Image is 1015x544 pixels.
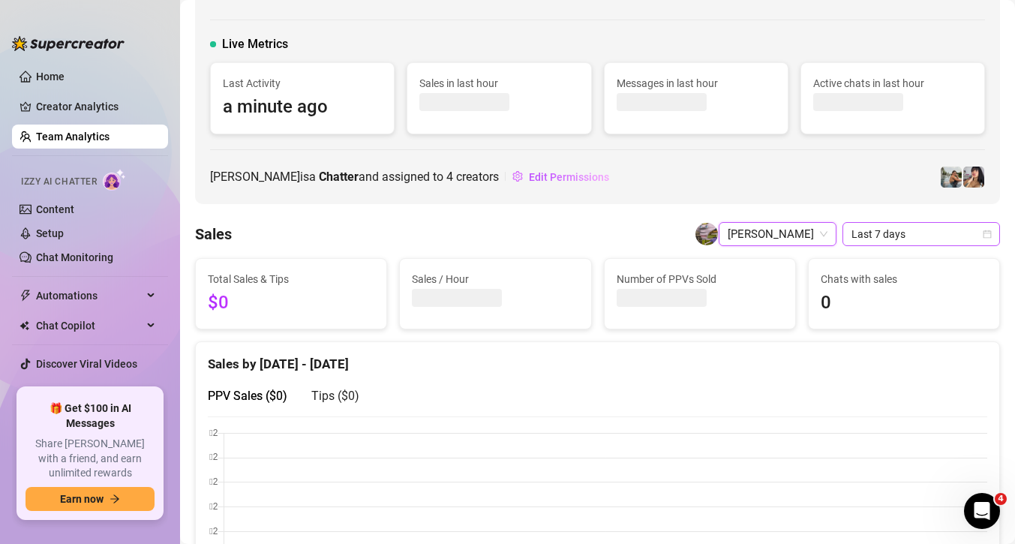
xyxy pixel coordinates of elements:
[941,167,962,188] img: SivanSecret
[995,493,1007,505] span: 4
[512,171,523,182] span: setting
[813,75,972,92] span: Active chats in last hour
[617,75,776,92] span: Messages in last hour
[208,271,374,287] span: Total Sales & Tips
[103,169,126,191] img: AI Chatter
[695,223,718,245] img: Sergey Shoustin
[26,437,155,481] span: Share [PERSON_NAME] with a friend, and earn unlimited rewards
[446,170,453,184] span: 4
[821,271,987,287] span: Chats with sales
[36,358,137,370] a: Discover Viral Videos
[36,251,113,263] a: Chat Monitoring
[36,203,74,215] a: Content
[208,289,374,317] span: $0
[319,170,359,184] b: Chatter
[963,167,984,188] img: Babydanix
[617,271,783,287] span: Number of PPVs Sold
[36,227,64,239] a: Setup
[964,493,1000,529] iframe: Intercom live chat
[208,389,287,403] span: PPV Sales ( $0 )
[110,494,120,504] span: arrow-right
[20,320,29,331] img: Chat Copilot
[26,487,155,511] button: Earn nowarrow-right
[419,75,578,92] span: Sales in last hour
[210,167,499,186] span: [PERSON_NAME] is a and assigned to creators
[36,284,143,308] span: Automations
[20,290,32,302] span: thunderbolt
[412,271,578,287] span: Sales / Hour
[12,36,125,51] img: logo-BBDzfeDw.svg
[21,175,97,189] span: Izzy AI Chatter
[223,75,382,92] span: Last Activity
[512,165,610,189] button: Edit Permissions
[36,314,143,338] span: Chat Copilot
[222,35,288,53] span: Live Metrics
[983,230,992,239] span: calendar
[36,95,156,119] a: Creator Analytics
[851,223,991,245] span: Last 7 days
[821,289,987,317] span: 0
[36,71,65,83] a: Home
[36,131,110,143] a: Team Analytics
[529,171,609,183] span: Edit Permissions
[311,389,359,403] span: Tips ( $0 )
[195,224,232,245] h4: Sales
[728,223,827,245] span: Sergey Shoustin
[60,493,104,505] span: Earn now
[208,342,987,374] div: Sales by [DATE] - [DATE]
[223,93,382,122] span: a minute ago
[26,401,155,431] span: 🎁 Get $100 in AI Messages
